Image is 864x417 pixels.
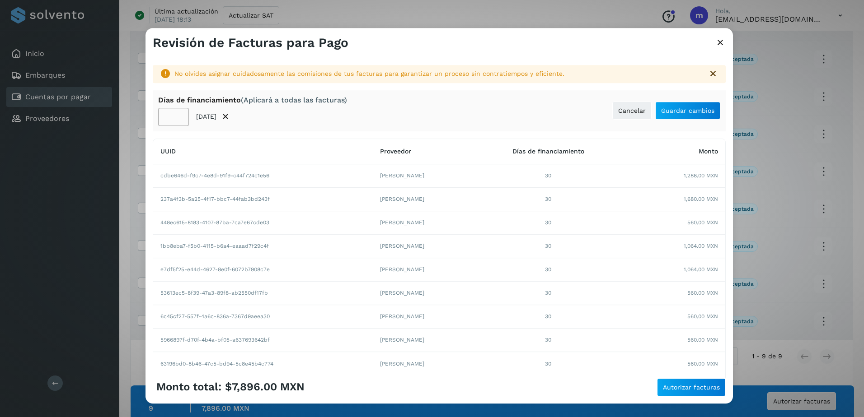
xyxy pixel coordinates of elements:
[373,211,474,235] td: [PERSON_NAME]
[373,329,474,352] td: [PERSON_NAME]
[153,352,373,375] td: 63196bd0-8b46-47c5-bd94-5c8e45b4c774
[474,211,623,235] td: 30
[158,96,347,104] div: Días de financiamiento
[474,188,623,211] td: 30
[153,305,373,329] td: 6c45cf27-557f-4a6c-836a-7367d9aeea30
[684,195,718,204] span: 1,680.00 MXN
[474,352,623,375] td: 30
[512,148,584,155] span: Días de financiamiento
[153,258,373,282] td: e7df5f25-e44d-4627-8e0f-6072b7908c7e
[474,305,623,329] td: 30
[153,235,373,258] td: 1bb8eba7-f5b0-4115-b6a4-eaaad7f29c4f
[699,148,718,155] span: Monto
[373,164,474,188] td: [PERSON_NAME]
[380,148,411,155] span: Proveedor
[687,360,718,368] span: 560.00 MXN
[373,258,474,282] td: [PERSON_NAME]
[153,329,373,352] td: 5966897f-d70f-4b4a-bf05-a637693642bf
[687,336,718,344] span: 560.00 MXN
[474,235,623,258] td: 30
[684,266,718,274] span: 1,064.00 MXN
[661,107,714,114] span: Guardar cambios
[474,258,623,282] td: 30
[174,69,700,79] div: No olvides asignar cuidadosamente las comisiones de tus facturas para garantizar un proceso sin c...
[474,164,623,188] td: 30
[225,380,305,394] span: $7,896.00 MXN
[373,282,474,305] td: [PERSON_NAME]
[618,107,646,114] span: Cancelar
[687,289,718,297] span: 560.00 MXN
[684,242,718,250] span: 1,064.00 MXN
[687,219,718,227] span: 560.00 MXN
[474,329,623,352] td: 30
[153,211,373,235] td: 448ec615-8183-4107-87ba-7ca7e67cde03
[196,113,216,121] p: [DATE]
[153,282,373,305] td: 53613ec5-8f39-47a3-89f8-ab2550df17fb
[687,313,718,321] span: 560.00 MXN
[663,384,720,390] span: Autorizar facturas
[160,148,176,155] span: UUID
[474,282,623,305] td: 30
[153,164,373,188] td: cdbe646d-f9c7-4e8d-91f9-c44f724c1e56
[655,102,720,120] button: Guardar cambios
[657,378,726,396] button: Autorizar facturas
[153,188,373,211] td: 237a4f3b-5a25-4f17-bbc7-44fab3bd243f
[373,305,474,329] td: [PERSON_NAME]
[612,102,652,120] button: Cancelar
[241,96,347,104] span: (Aplicará a todas las facturas)
[373,188,474,211] td: [PERSON_NAME]
[684,172,718,180] span: 1,288.00 MXN
[156,380,221,394] span: Monto total:
[153,35,348,51] h3: Revisión de Facturas para Pago
[373,235,474,258] td: [PERSON_NAME]
[373,352,474,375] td: [PERSON_NAME]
